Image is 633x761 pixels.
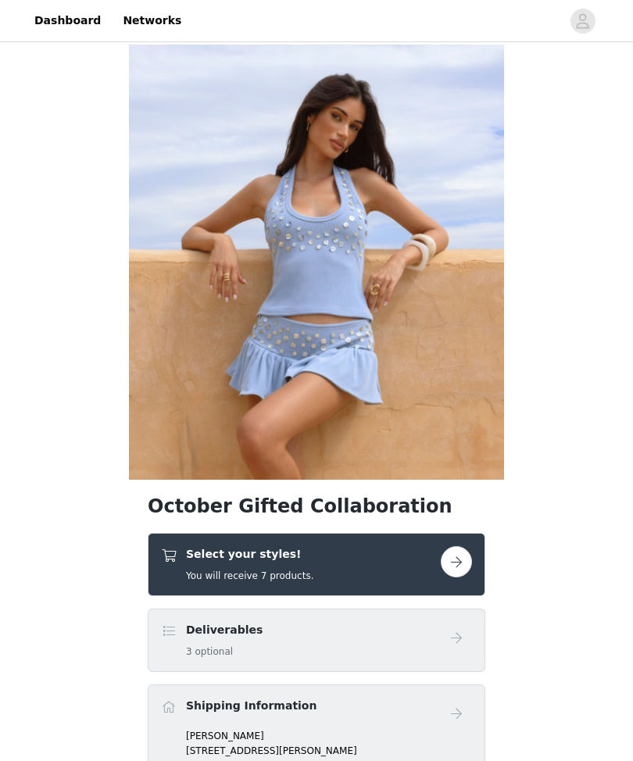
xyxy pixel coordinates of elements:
[25,3,110,38] a: Dashboard
[148,492,485,520] h1: October Gifted Collaboration
[186,729,472,743] p: [PERSON_NAME]
[148,609,485,672] div: Deliverables
[186,698,316,714] h4: Shipping Information
[186,645,263,659] h5: 3 optional
[186,744,472,758] p: [STREET_ADDRESS][PERSON_NAME]
[186,622,263,638] h4: Deliverables
[186,569,313,583] h5: You will receive 7 products.
[129,45,504,480] img: campaign image
[186,546,313,563] h4: Select your styles!
[113,3,191,38] a: Networks
[148,533,485,596] div: Select your styles!
[575,9,590,34] div: avatar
